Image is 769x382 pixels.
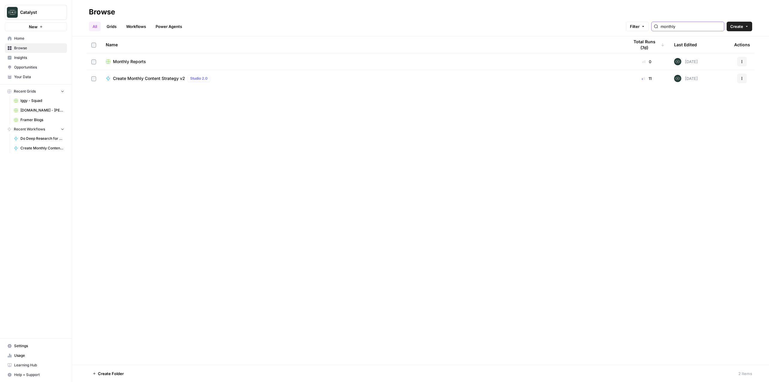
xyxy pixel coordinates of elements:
[89,7,115,17] div: Browse
[89,369,127,378] button: Create Folder
[123,22,150,31] a: Workflows
[98,371,124,377] span: Create Folder
[14,127,45,132] span: Recent Workflows
[626,22,649,31] button: Filter
[5,351,67,360] a: Usage
[5,43,67,53] a: Browse
[14,372,64,377] span: Help + Support
[14,89,36,94] span: Recent Grids
[5,53,67,63] a: Insights
[14,45,64,51] span: Browse
[20,108,64,113] span: [DOMAIN_NAME] - [PERSON_NAME]
[5,5,67,20] button: Workspace: Catalyst
[674,75,681,82] img: lkqc6w5wqsmhugm7jkiokl0d6w4g
[11,143,67,153] a: Create Monthly Content Strategy v2
[11,105,67,115] a: [DOMAIN_NAME] - [PERSON_NAME]
[727,22,752,31] button: Create
[674,58,681,65] img: lkqc6w5wqsmhugm7jkiokl0d6w4g
[14,74,64,80] span: Your Data
[5,87,67,96] button: Recent Grids
[14,362,64,368] span: Learning Hub
[14,343,64,349] span: Settings
[629,75,664,81] div: 11
[674,58,698,65] div: [DATE]
[106,59,619,65] a: Monthly Reports
[11,134,67,143] a: Do Deep Research for Strategy
[674,75,698,82] div: [DATE]
[629,36,664,53] div: Total Runs (7d)
[20,145,64,151] span: Create Monthly Content Strategy v2
[5,125,67,134] button: Recent Workflows
[20,136,64,141] span: Do Deep Research for Strategy
[106,75,619,82] a: Create Monthly Content Strategy v2Studio 2.0
[113,75,185,81] span: Create Monthly Content Strategy v2
[29,24,38,30] span: New
[7,7,18,18] img: Catalyst Logo
[5,360,67,370] a: Learning Hub
[5,341,67,351] a: Settings
[5,34,67,43] a: Home
[89,22,101,31] a: All
[20,9,56,15] span: Catalyst
[661,23,722,29] input: Search
[14,65,64,70] span: Opportunities
[5,370,67,380] button: Help + Support
[106,36,619,53] div: Name
[674,36,697,53] div: Last Edited
[630,23,640,29] span: Filter
[738,371,752,377] div: 2 Items
[113,59,146,65] span: Monthly Reports
[152,22,186,31] a: Power Agents
[14,36,64,41] span: Home
[11,96,67,105] a: Iggy - Squad
[5,63,67,72] a: Opportunities
[734,36,750,53] div: Actions
[629,59,664,65] div: 0
[190,76,208,81] span: Studio 2.0
[730,23,743,29] span: Create
[14,353,64,358] span: Usage
[20,117,64,123] span: Framer Blogs
[5,22,67,31] button: New
[103,22,120,31] a: Grids
[14,55,64,60] span: Insights
[20,98,64,103] span: Iggy - Squad
[5,72,67,82] a: Your Data
[11,115,67,125] a: Framer Blogs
